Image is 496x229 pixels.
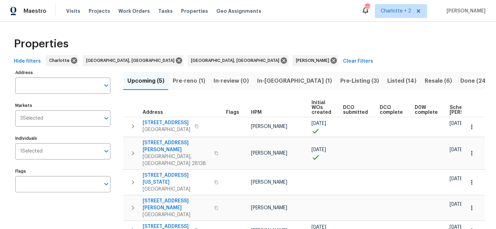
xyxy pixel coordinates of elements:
span: Listed (14) [387,76,416,86]
span: [PERSON_NAME] [251,205,287,210]
span: Done (243) [460,76,492,86]
span: [GEOGRAPHIC_DATA], [GEOGRAPHIC_DATA] 28138 [143,153,210,167]
span: [GEOGRAPHIC_DATA] [143,211,210,218]
span: DCO submitted [343,105,368,115]
div: Charlotte [46,55,79,66]
span: Projects [89,8,110,15]
button: Open [101,179,111,189]
span: Maestro [24,8,46,15]
div: 129 [365,4,370,11]
span: [DATE] [450,202,464,207]
span: Work Orders [118,8,150,15]
span: [PERSON_NAME] [444,8,486,15]
span: [GEOGRAPHIC_DATA] [143,126,190,133]
button: Clear Filters [340,55,376,68]
span: Hide filters [14,57,41,66]
span: Pre-reno (1) [173,76,205,86]
span: Initial WOs created [312,100,331,115]
div: [GEOGRAPHIC_DATA], [GEOGRAPHIC_DATA] [188,55,288,66]
span: Visits [66,8,80,15]
span: Scheduled [PERSON_NAME] [450,105,489,115]
button: Hide filters [11,55,44,68]
label: Flags [15,169,110,173]
button: Open [101,146,111,156]
span: Geo Assignments [216,8,261,15]
span: [PERSON_NAME] [251,124,287,129]
label: Address [15,71,110,75]
span: Tasks [158,9,173,13]
span: Properties [14,40,69,47]
span: Resale (6) [425,76,452,86]
button: Open [101,113,111,123]
span: D0W complete [415,105,438,115]
span: 1 Selected [20,148,43,154]
span: [DATE] [450,147,464,152]
span: [DATE] [312,147,326,152]
span: [GEOGRAPHIC_DATA], [GEOGRAPHIC_DATA] [191,57,282,64]
span: 3 Selected [20,116,43,121]
span: [STREET_ADDRESS][US_STATE] [143,172,210,186]
div: [GEOGRAPHIC_DATA], [GEOGRAPHIC_DATA] [83,55,183,66]
span: Charlotte + 2 [381,8,411,15]
span: [DATE] [450,121,464,126]
span: Upcoming (5) [127,76,164,86]
span: [STREET_ADDRESS][PERSON_NAME] [143,139,210,153]
div: [PERSON_NAME] [292,55,338,66]
label: Individuals [15,136,110,140]
span: In-review (0) [214,76,249,86]
span: [STREET_ADDRESS][PERSON_NAME] [143,198,210,211]
span: [PERSON_NAME] [296,57,332,64]
span: Charlotte [49,57,72,64]
span: In-[GEOGRAPHIC_DATA] (1) [257,76,332,86]
span: Pre-Listing (3) [340,76,379,86]
span: [STREET_ADDRESS] [143,119,190,126]
span: [DATE] [312,121,326,126]
button: Open [101,81,111,90]
span: Properties [181,8,208,15]
span: [PERSON_NAME] [251,151,287,156]
span: Flags [226,110,239,115]
span: [DATE] [450,176,464,181]
span: [GEOGRAPHIC_DATA] [143,186,210,193]
span: HPM [251,110,262,115]
span: Address [143,110,163,115]
span: [PERSON_NAME] [251,180,287,185]
span: DCO complete [380,105,403,115]
label: Markets [15,103,110,108]
span: [GEOGRAPHIC_DATA], [GEOGRAPHIC_DATA] [86,57,177,64]
span: Clear Filters [343,57,373,66]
